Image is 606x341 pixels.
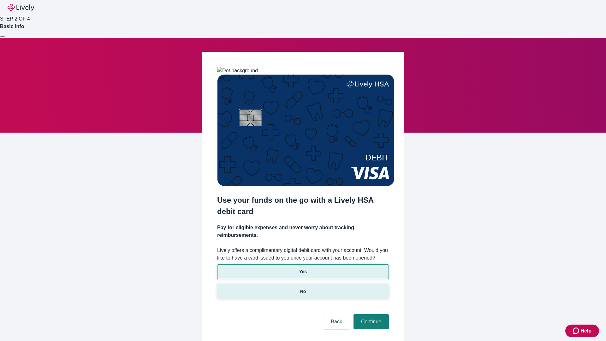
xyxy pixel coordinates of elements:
[217,67,258,75] img: Dot background
[8,4,34,11] img: Lively
[217,224,389,239] h4: Pay for eligible expenses and never worry about tracking reimbursements.
[299,268,307,275] p: Yes
[217,247,389,262] label: Lively offers a complimentary digital debit card with your account. Would you like to have a card...
[573,327,580,335] svg: Zendesk support icon
[323,314,350,329] button: Back
[217,75,394,186] img: Debit card
[217,284,389,299] button: No
[580,327,591,335] span: Help
[217,194,389,217] h2: Use your funds on the go with a Lively HSA debit card
[565,325,599,337] button: Zendesk support iconHelp
[353,314,389,329] button: Continue
[300,288,306,295] p: No
[217,264,389,279] button: Yes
